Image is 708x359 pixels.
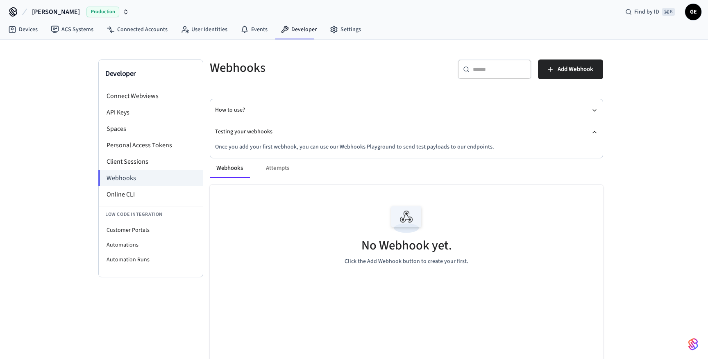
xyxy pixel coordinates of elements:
div: ant example [210,158,603,178]
li: Online CLI [99,186,203,203]
button: Add Webhook [538,59,603,79]
li: Webhooks [98,170,203,186]
li: Customer Portals [99,223,203,238]
a: Devices [2,22,44,37]
a: Connected Accounts [100,22,174,37]
li: API Keys [99,104,203,121]
a: Events [234,22,274,37]
div: Testing your webhooks [215,143,598,158]
div: Find by ID⌘ K [619,5,682,19]
li: Client Sessions [99,153,203,170]
span: [PERSON_NAME] [32,7,80,17]
p: Once you add your first webhook, you can use our Webhooks Playground to send test payloads to our... [215,143,598,151]
h3: Developer [105,68,196,80]
a: Settings [323,22,368,37]
span: Production [86,7,119,17]
a: Developer [274,22,323,37]
li: Personal Access Tokens [99,137,203,153]
button: Testing your webhooks [215,121,598,143]
p: Click the Add Webhook button to create your first. [345,257,468,266]
li: Low Code Integration [99,206,203,223]
span: GE [686,5,701,19]
span: ⌘ K [662,8,675,16]
button: How to use? [215,99,598,121]
img: SeamLogoGradient.69752ec5.svg [688,338,698,351]
a: ACS Systems [44,22,100,37]
li: Automations [99,238,203,252]
h5: Webhooks [210,59,402,76]
h5: No Webhook yet. [361,237,452,254]
li: Spaces [99,121,203,137]
span: Add Webhook [558,64,593,75]
span: Find by ID [634,8,659,16]
a: User Identities [174,22,234,37]
li: Automation Runs [99,252,203,267]
li: Connect Webviews [99,88,203,104]
button: GE [685,4,701,20]
img: Webhook Empty State [388,201,425,238]
button: Webhooks [210,158,250,178]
